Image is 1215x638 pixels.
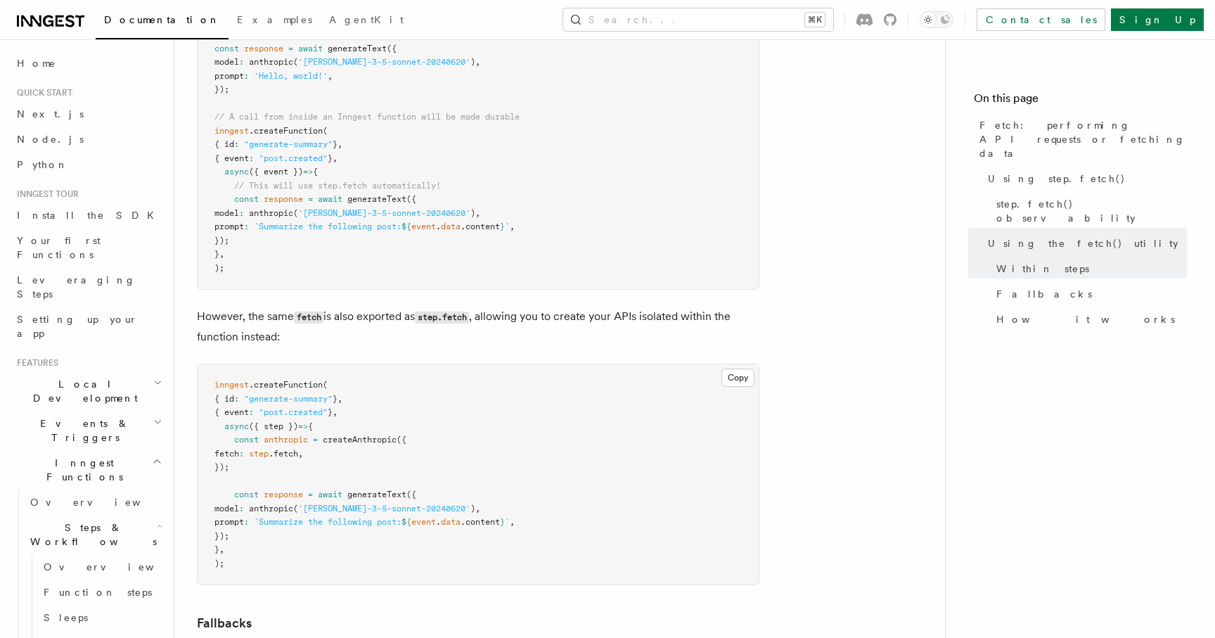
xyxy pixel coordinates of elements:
[249,407,254,417] span: :
[44,561,188,573] span: Overview
[197,613,252,633] a: Fallbacks
[401,517,411,527] span: ${
[298,44,323,53] span: await
[11,416,153,445] span: Events & Triggers
[234,139,239,149] span: :
[214,559,224,568] span: );
[510,222,515,231] span: ,
[44,587,152,598] span: Function steps
[214,139,234,149] span: { id
[991,191,1187,231] a: step.fetch() observability
[214,462,229,472] span: });
[288,44,293,53] span: =
[224,421,249,431] span: async
[11,371,165,411] button: Local Development
[249,380,323,390] span: .createFunction
[214,71,244,81] span: prompt
[214,84,229,94] span: });
[239,208,244,218] span: :
[249,57,293,67] span: anthropic
[244,139,333,149] span: "generate-summary"
[475,208,480,218] span: ,
[333,407,337,417] span: ,
[214,380,249,390] span: inngest
[17,235,101,260] span: Your first Functions
[244,517,249,527] span: :
[337,394,342,404] span: ,
[401,222,411,231] span: ${
[249,208,293,218] span: anthropic
[411,517,436,527] span: event
[17,108,84,120] span: Next.js
[11,101,165,127] a: Next.js
[920,11,953,28] button: Toggle dark mode
[11,357,58,369] span: Features
[11,127,165,152] a: Node.js
[347,194,406,204] span: generateText
[30,497,175,508] span: Overview
[298,57,470,67] span: '[PERSON_NAME]-3-5-sonnet-20240620'
[328,71,333,81] span: ,
[254,517,401,527] span: `Summarize the following post:
[249,504,293,513] span: anthropic
[17,210,162,221] span: Install the SDK
[244,222,249,231] span: :
[17,314,138,339] span: Setting up your app
[294,312,323,324] code: fetch
[214,394,234,404] span: { id
[38,605,165,630] a: Sleeps
[974,90,1187,113] h4: On this page
[293,57,298,67] span: (
[721,369,754,387] button: Copy
[298,504,470,513] span: '[PERSON_NAME]-3-5-sonnet-20240620'
[214,222,244,231] span: prompt
[11,152,165,177] a: Python
[224,167,249,177] span: async
[321,4,412,38] a: AgentKit
[347,490,406,499] span: generateText
[293,208,298,218] span: (
[11,228,165,267] a: Your first Functions
[303,167,313,177] span: =>
[397,435,406,445] span: ({
[17,159,68,170] span: Python
[996,262,1089,276] span: Within steps
[214,208,239,218] span: model
[38,580,165,605] a: Function steps
[44,612,88,623] span: Sleeps
[470,57,475,67] span: )
[996,312,1175,326] span: How it works
[988,172,1126,186] span: Using step.fetch()
[11,267,165,307] a: Leveraging Steps
[197,307,759,347] p: However, the same is also exported as , allowing you to create your APIs isolated within the func...
[308,194,313,204] span: =
[505,222,510,231] span: `
[214,236,229,245] span: });
[11,203,165,228] a: Install the SDK
[313,435,318,445] span: =
[259,153,328,163] span: "post.created"
[805,13,825,27] kbd: ⌘K
[234,435,259,445] span: const
[333,153,337,163] span: ,
[11,51,165,76] a: Home
[337,139,342,149] span: ,
[244,44,283,53] span: response
[214,504,239,513] span: model
[328,153,333,163] span: }
[214,531,229,541] span: });
[387,44,397,53] span: ({
[25,515,165,554] button: Steps & Workflows
[17,56,56,70] span: Home
[293,504,298,513] span: (
[264,435,308,445] span: anthropic
[234,181,441,191] span: // This will use step.fetch automatically!
[244,71,249,81] span: :
[239,449,244,459] span: :
[25,490,165,515] a: Overview
[214,517,244,527] span: prompt
[510,517,515,527] span: ,
[333,139,337,149] span: }
[308,421,313,431] span: {
[318,194,342,204] span: await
